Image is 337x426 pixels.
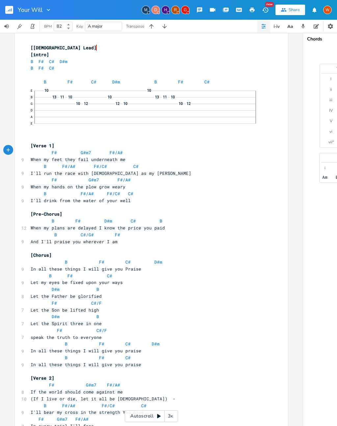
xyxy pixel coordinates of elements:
[178,102,183,105] span: 10
[141,403,146,409] span: C#
[44,403,46,409] span: B
[330,87,332,92] div: ii
[52,218,54,224] span: B
[31,52,49,58] span: [intro]
[329,129,332,134] div: vi
[31,307,99,313] span: Let the Son be lifted high
[330,76,331,82] div: I
[165,410,176,422] div: 3x
[52,300,57,306] span: F#
[31,102,33,106] text: G
[54,232,57,238] span: B
[31,409,144,415] span: I'll bear my cross in the strength You give
[81,191,94,197] span: F#/A#
[160,218,162,224] span: B
[125,410,178,422] div: Autoscroll
[117,177,131,183] span: F#/A#
[57,416,67,422] span: G#m7
[171,6,180,14] div: robbushnell
[31,45,96,51] span: [[DEMOGRAPHIC_DATA] Lead]
[323,6,332,14] div: Worship Pastor
[89,177,99,183] span: G#m7
[125,355,131,361] span: C#
[60,95,65,99] span: 11
[31,225,165,231] span: When my plans are delayed I know the price you paid
[44,191,46,197] span: B
[107,191,120,197] span: F#/C#
[31,170,191,176] span: I'll run the race with [DEMOGRAPHIC_DATA] as my [PERSON_NAME]
[125,341,131,347] span: C#
[52,150,57,155] span: F#
[94,163,107,169] span: F#/C#
[18,7,42,13] span: Your Will
[107,382,120,388] span: F#/A#
[178,79,183,85] span: F#
[31,348,141,354] span: In all these things I will give you praise
[170,95,175,99] span: 10
[323,2,332,17] button: W
[31,121,33,126] text: E
[142,6,150,14] div: martha
[154,79,157,85] span: B
[107,273,112,279] span: C#
[99,259,104,265] span: F#
[128,191,133,197] span: C#
[31,115,33,119] text: A
[86,382,96,388] span: G#m7
[67,273,73,279] span: F#
[76,24,83,28] div: Key
[52,314,60,319] span: D#m
[31,293,102,299] span: Let the Father be glorified
[57,327,62,333] span: F#
[31,252,52,258] span: [Chorus]
[151,6,160,14] div: day_tripper1
[65,355,67,361] span: B
[91,79,96,85] span: C#
[31,239,117,245] span: And I'll praise you wherever I am
[123,102,128,105] span: 10
[52,95,57,99] span: 13
[329,108,333,113] div: IV
[31,362,141,367] span: In all these things I will give you praise
[112,79,120,85] span: D#m
[60,59,67,64] span: D#m
[96,327,107,333] span: C#/F
[31,108,33,112] text: D
[133,163,139,169] span: C#
[322,175,327,180] div: Am
[265,2,274,7] div: New
[96,314,99,319] span: B
[125,259,131,265] span: C#
[39,416,44,422] span: F#
[146,88,152,92] span: 10
[31,396,175,402] span: (If I live or die, let it all be [DEMOGRAPHIC_DATA]) -
[81,150,91,155] span: G#m7
[44,79,46,85] span: B
[154,259,162,265] span: D#m
[75,218,81,224] span: F#
[67,79,73,85] span: F#
[31,389,123,395] span: If the world should come against me
[186,102,191,105] span: 12
[329,97,332,103] div: iii
[31,184,125,190] span: When my hands on the plow grow weary
[31,334,102,340] span: speak the truth to everyone
[49,65,54,71] span: C#
[31,279,123,285] span: Let my eyes be fixed upon your ways
[49,59,54,64] span: C#
[152,341,160,347] span: D#m
[62,163,75,169] span: F#/A#
[31,198,131,203] span: I'll drink from the water of your well
[75,416,89,422] span: F#/A#
[49,273,52,279] span: B
[44,88,49,92] span: 10
[39,65,44,71] span: F#
[161,6,170,14] div: hpayne217
[107,95,112,99] span: 10
[115,102,120,105] span: 12
[104,218,112,224] span: D#m
[88,23,103,29] span: A major
[96,286,99,292] span: B
[31,211,62,217] span: [Pre-Chorus]
[31,65,33,71] span: B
